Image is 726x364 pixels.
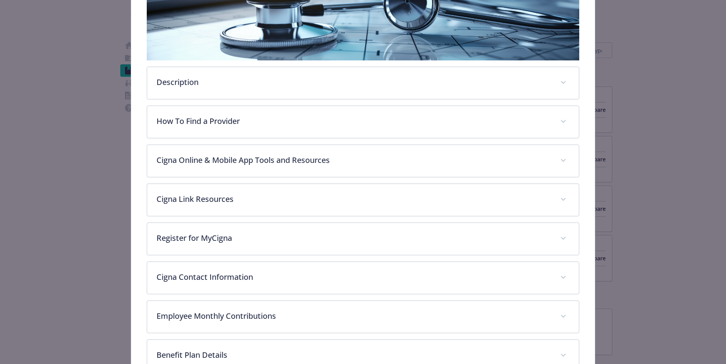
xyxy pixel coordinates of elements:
[147,184,579,216] div: Cigna Link Resources
[147,67,579,99] div: Description
[156,271,551,283] p: Cigna Contact Information
[156,232,551,244] p: Register for MyCigna
[156,193,551,205] p: Cigna Link Resources
[156,154,551,166] p: Cigna Online & Mobile App Tools and Resources
[156,115,551,127] p: How To Find a Provider
[147,106,579,138] div: How To Find a Provider
[156,76,551,88] p: Description
[156,349,551,361] p: Benefit Plan Details
[156,310,551,322] p: Employee Monthly Contributions
[147,223,579,255] div: Register for MyCigna
[147,262,579,294] div: Cigna Contact Information
[147,301,579,333] div: Employee Monthly Contributions
[147,145,579,177] div: Cigna Online & Mobile App Tools and Resources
